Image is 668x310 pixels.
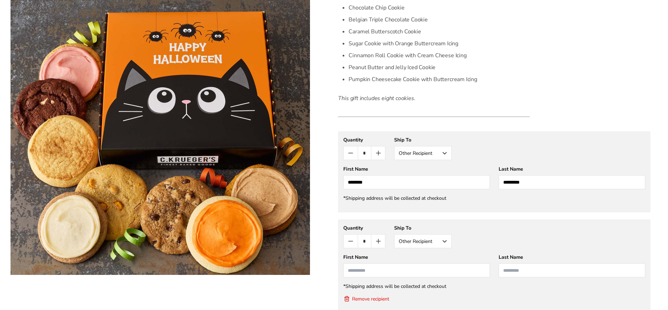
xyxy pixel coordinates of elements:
input: First Name [343,263,490,277]
button: Other Recipient [394,146,452,160]
button: Count plus [371,146,385,160]
div: First Name [343,254,490,260]
button: Other Recipient [394,234,452,248]
li: Chocolate Chip Cookie [349,2,530,14]
li: Belgian Triple Chocolate Cookie [349,14,530,26]
button: Remove recipient [343,295,389,302]
div: *Shipping address will be collected at checkout [343,195,645,202]
li: Sugar Cookie with Orange Buttercream Icing [349,38,530,50]
iframe: Sign Up via Text for Offers [6,283,73,304]
div: Last Name [499,254,645,260]
div: Ship To [394,137,452,143]
div: Quantity [343,137,385,143]
em: This gift includes eight cookies. [338,94,415,102]
gfm-form: New recipient [338,131,650,212]
input: Quantity [358,235,371,248]
li: Peanut Butter and Jelly Iced Cookie [349,61,530,73]
div: Last Name [499,166,645,172]
button: Count plus [371,235,385,248]
gfm-form: New recipient [338,219,650,310]
li: Caramel Butterscotch Cookie [349,26,530,38]
button: Count minus [344,235,357,248]
input: Last Name [499,263,645,277]
input: Last Name [499,175,645,189]
input: Quantity [358,146,371,160]
li: Cinnamon Roll Cookie with Cream Cheese Icing [349,50,530,61]
div: First Name [343,166,490,172]
div: Quantity [343,225,385,231]
div: Ship To [394,225,452,231]
input: First Name [343,175,490,189]
div: *Shipping address will be collected at checkout [343,283,645,290]
li: Pumpkin Cheesecake Cookie with Buttercream Icing [349,73,530,85]
button: Count minus [344,146,357,160]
